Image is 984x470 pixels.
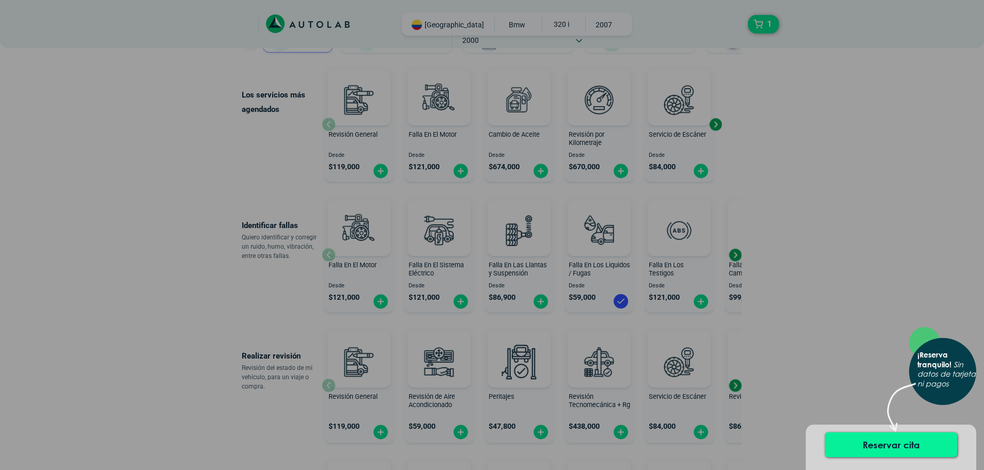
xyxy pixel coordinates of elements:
[926,334,932,349] span: ×
[917,350,951,369] b: ¡Reserva tranquilo!
[887,382,916,441] img: flecha.png
[825,432,957,457] button: Reservar cita
[917,360,976,388] i: Sin datos de tarjeta ni pagos
[917,327,941,356] button: Close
